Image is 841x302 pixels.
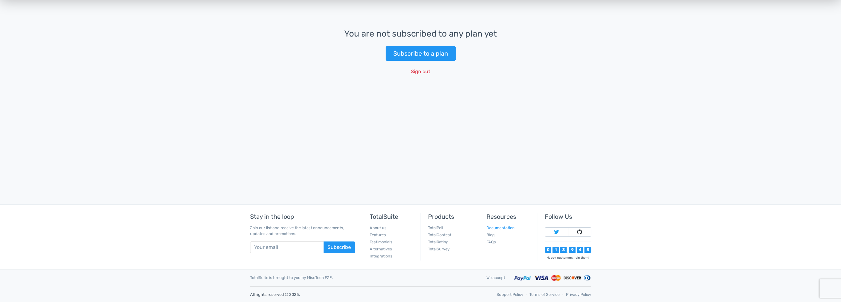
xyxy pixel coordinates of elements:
div: 0 [545,247,551,253]
h5: Products [428,213,474,220]
h5: Resources [486,213,533,220]
div: 5 [584,247,591,253]
div: TotalSuite is brought to you by MisqTech FZE. [246,275,482,280]
a: Integrations [370,254,392,258]
a: Support Policy [497,292,523,297]
a: Documentation [486,226,515,230]
p: All rights reserved © 2025. [250,292,416,297]
img: Accepted payment methods [514,274,591,281]
div: , [567,249,569,253]
h5: Follow Us [545,213,591,220]
div: Happy customers, join them! [545,255,591,260]
button: Sign out [407,66,434,77]
span: ‐ [562,292,563,297]
button: Subscribe [324,241,355,253]
a: Terms of Service [529,292,560,297]
a: Subscribe to a plan [386,46,456,61]
div: 4 [577,247,583,253]
a: TotalSurvey [428,247,450,251]
p: Join our list and receive the latest announcements, updates and promotions. [250,225,355,237]
a: TotalPoll [428,226,443,230]
h5: TotalSuite [370,213,416,220]
a: Privacy Policy [566,292,591,297]
a: About us [370,226,387,230]
a: Testimonials [370,240,392,244]
h5: Stay in the loop [250,213,355,220]
div: 9 [569,247,576,253]
h3: You are not subscribed to any plan yet [344,29,497,39]
a: Features [370,233,386,237]
img: Follow TotalSuite on Github [577,229,582,234]
span: ‐ [526,292,527,297]
a: TotalRating [428,240,449,244]
a: Alternatives [370,247,392,251]
a: TotalContest [428,233,451,237]
div: 1 [552,247,559,253]
img: Follow TotalSuite on Twitter [554,229,559,234]
a: FAQs [486,240,496,244]
div: We accept [482,275,510,280]
input: Your email [250,241,324,253]
a: Blog [486,233,495,237]
div: 3 [560,247,567,253]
